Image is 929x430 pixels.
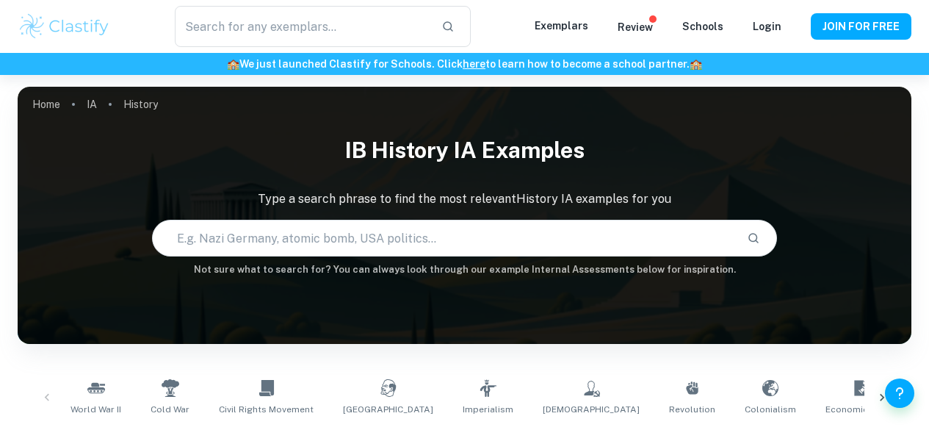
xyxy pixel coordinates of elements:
a: Schools [682,21,723,32]
button: JOIN FOR FREE [811,13,911,40]
input: Search for any exemplars... [175,6,430,47]
a: Login [753,21,781,32]
span: Cold War [151,403,189,416]
span: Economic Policy [825,403,896,416]
button: Search [741,226,766,251]
h6: Not sure what to search for? You can always look through our example Internal Assessments below f... [18,262,911,277]
p: Type a search phrase to find the most relevant History IA examples for you [18,190,911,208]
span: Colonialism [745,403,796,416]
p: Exemplars [535,18,588,34]
span: Civil Rights Movement [219,403,314,416]
img: Clastify logo [18,12,111,41]
span: 🏫 [690,58,702,70]
h6: We just launched Clastify for Schools. Click to learn how to become a school partner. [3,56,926,72]
a: Home [32,94,60,115]
h1: IB History IA examples [18,128,911,173]
p: Review [618,19,653,35]
span: 🏫 [227,58,239,70]
button: Help and Feedback [885,379,914,408]
span: Imperialism [463,403,513,416]
input: E.g. Nazi Germany, atomic bomb, USA politics... [153,218,736,259]
a: here [463,58,485,70]
span: [GEOGRAPHIC_DATA] [343,403,433,416]
span: [DEMOGRAPHIC_DATA] [543,403,640,416]
p: History [123,96,158,112]
a: IA [87,94,97,115]
span: Revolution [669,403,715,416]
span: World War II [71,403,121,416]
